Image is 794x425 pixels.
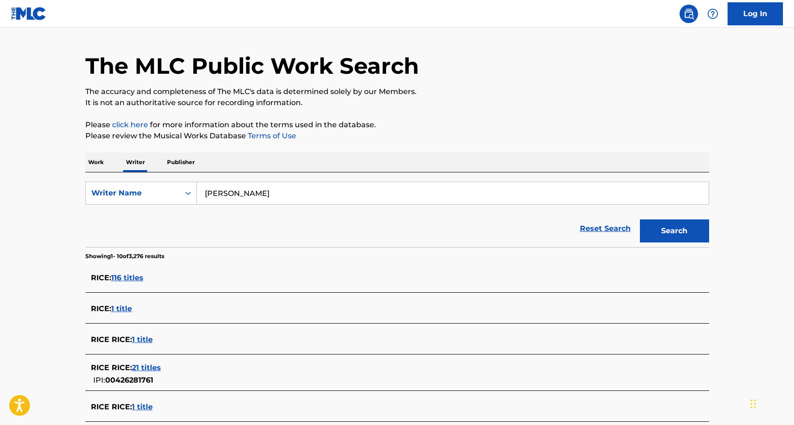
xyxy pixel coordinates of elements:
img: help [707,8,718,19]
a: Terms of Use [246,131,296,140]
span: RICE RICE : [91,363,132,372]
p: Please review the Musical Works Database [85,130,709,142]
a: Public Search [680,5,698,23]
a: Log In [728,2,783,25]
span: 1 title [132,335,153,344]
span: 116 titles [111,273,143,282]
div: Help [704,5,722,23]
span: 21 titles [132,363,161,372]
a: Reset Search [575,218,635,239]
div: Drag [751,390,756,418]
p: Publisher [164,153,197,172]
span: 1 title [132,402,153,411]
a: click here [112,120,148,129]
p: Writer [123,153,148,172]
span: RICE RICE : [91,402,132,411]
p: Work [85,153,107,172]
span: IPI: [93,376,105,384]
span: RICE : [91,304,111,313]
span: RICE : [91,273,111,282]
span: 00426281761 [105,376,153,384]
p: Showing 1 - 10 of 3,276 results [85,252,164,260]
iframe: Chat Widget [748,381,794,425]
h1: The MLC Public Work Search [85,52,419,80]
p: The accuracy and completeness of The MLC's data is determined solely by our Members. [85,86,709,97]
button: Search [640,219,709,242]
img: search [683,8,694,19]
form: Search Form [85,182,709,247]
span: 1 title [111,304,132,313]
img: MLC Logo [11,7,47,20]
div: Writer Name [91,188,174,199]
p: It is not an authoritative source for recording information. [85,97,709,108]
span: RICE RICE : [91,335,132,344]
p: Please for more information about the terms used in the database. [85,119,709,130]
